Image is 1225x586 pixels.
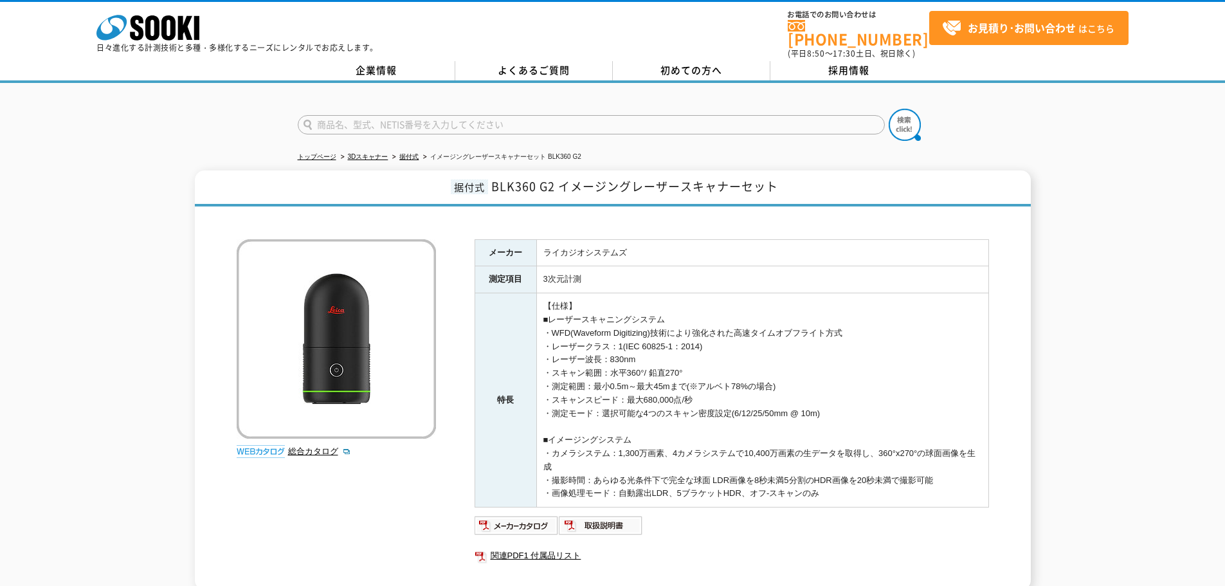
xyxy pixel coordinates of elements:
input: 商品名、型式、NETIS番号を入力してください [298,115,885,134]
span: (平日 ～ 土日、祝日除く) [788,48,915,59]
span: はこちら [942,19,1114,38]
td: ライカジオシステムズ [536,239,988,266]
a: よくあるご質問 [455,61,613,80]
a: 関連PDF1 付属品リスト [475,547,989,564]
td: 【仕様】 ■レーザースキャニングシステム ・WFD(Waveform Digitizing)技術により強化された高速タイムオブフライト方式 ・レーザークラス：1(IEC 60825-1：2014... [536,293,988,508]
a: お見積り･お問い合わせはこちら [929,11,1129,45]
a: メーカーカタログ [475,524,559,533]
td: 3次元計測 [536,266,988,293]
a: 据付式 [399,153,419,160]
img: メーカーカタログ [475,515,559,536]
span: 17:30 [833,48,856,59]
span: 据付式 [451,179,488,194]
span: BLK360 G2 イメージングレーザースキャナーセット [491,178,778,195]
a: 取扱説明書 [559,524,643,533]
strong: お見積り･お問い合わせ [968,20,1076,35]
th: 測定項目 [475,266,536,293]
a: 3Dスキャナー [348,153,388,160]
p: 日々進化する計測技術と多種・多様化するニーズにレンタルでお応えします。 [96,44,378,51]
img: 取扱説明書 [559,515,643,536]
th: 特長 [475,293,536,508]
a: 初めての方へ [613,61,770,80]
li: イメージングレーザースキャナーセット BLK360 G2 [421,151,581,164]
span: 初めての方へ [660,63,722,77]
img: webカタログ [237,445,285,458]
img: btn_search.png [889,109,921,141]
a: [PHONE_NUMBER] [788,20,929,46]
img: イメージングレーザースキャナーセット BLK360 G2 [237,239,436,439]
a: トップページ [298,153,336,160]
span: 8:50 [807,48,825,59]
span: お電話でのお問い合わせは [788,11,929,19]
a: 企業情報 [298,61,455,80]
th: メーカー [475,239,536,266]
a: 採用情報 [770,61,928,80]
a: 総合カタログ [288,446,351,456]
